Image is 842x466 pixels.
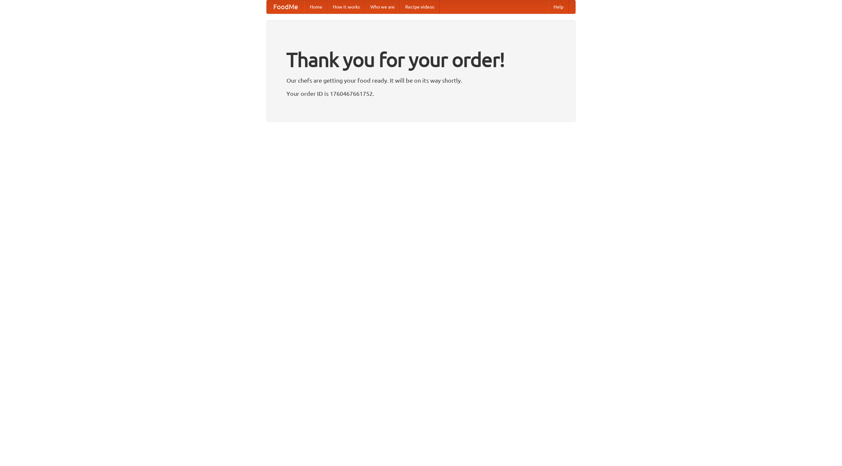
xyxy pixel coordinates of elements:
a: Help [548,0,569,14]
h1: Thank you for your order! [286,44,556,75]
a: Home [305,0,328,14]
p: Our chefs are getting your food ready. It will be on its way shortly. [286,75,556,85]
a: Who we are [365,0,400,14]
a: FoodMe [267,0,305,14]
p: Your order ID is 1760467661752. [286,89,556,98]
a: Recipe videos [400,0,439,14]
a: How it works [328,0,365,14]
